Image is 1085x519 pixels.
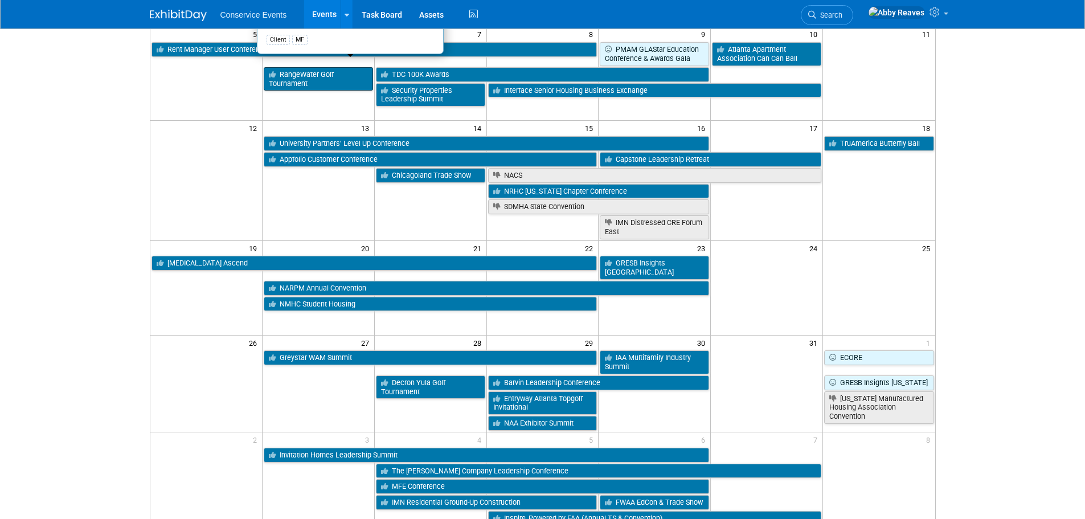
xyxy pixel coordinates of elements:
a: Rent Manager User Conference [152,42,597,57]
span: 13 [360,121,374,135]
span: 9 [700,27,710,41]
a: Barvin Leadership Conference [488,375,710,390]
span: 5 [252,27,262,41]
a: NRHC [US_STATE] Chapter Conference [488,184,710,199]
span: 17 [808,121,822,135]
span: 1 [925,336,935,350]
a: GRESB Insights [US_STATE] [824,375,933,390]
span: 29 [584,336,598,350]
a: NACS [488,168,822,183]
span: In-Person [267,22,296,30]
span: 21 [472,241,486,255]
span: Search [816,11,842,19]
a: RangeWater Golf Tournament [264,67,373,91]
a: Invitation Homes Leadership Summit [264,448,709,463]
a: TDC 100K Awards [376,67,710,82]
span: 5 [588,432,598,447]
a: Appfolio Customer Conference [264,152,597,167]
span: [GEOGRAPHIC_DATA], [GEOGRAPHIC_DATA] [296,22,434,30]
span: Conservice Events [220,10,287,19]
span: 28 [472,336,486,350]
span: 27 [360,336,374,350]
a: IAA Multifamily Industry Summit [600,350,709,374]
a: [MEDICAL_DATA] Ascend [152,256,597,271]
span: 6 [700,432,710,447]
a: Greystar WAM Summit [264,350,597,365]
a: TruAmerica Butterfly Ball [824,136,933,151]
a: ECORE [824,350,933,365]
span: 2 [252,432,262,447]
span: 14 [472,121,486,135]
a: NMHC Student Housing [264,297,597,312]
div: Client [267,35,290,45]
a: FWAA EdCon & Trade Show [600,495,709,510]
a: Capstone Leadership Retreat [600,152,821,167]
span: 7 [812,432,822,447]
a: MFE Conference [376,479,710,494]
span: 4 [476,432,486,447]
a: IMN Residential Ground-Up Construction [376,495,597,510]
span: 18 [921,121,935,135]
span: 26 [248,336,262,350]
span: 12 [248,121,262,135]
a: University Partners’ Level Up Conference [264,136,709,151]
a: SDMHA State Convention [488,199,710,214]
span: 25 [921,241,935,255]
span: 11 [921,27,935,41]
a: Search [801,5,853,25]
span: 7 [476,27,486,41]
span: 15 [584,121,598,135]
span: 24 [808,241,822,255]
img: Abby Reaves [868,6,925,19]
a: Security Properties Leadership Summit [376,83,485,107]
span: 19 [248,241,262,255]
a: IMN Distressed CRE Forum East [600,215,709,239]
a: The [PERSON_NAME] Company Leadership Conference [376,464,821,479]
img: ExhibitDay [150,10,207,21]
span: 8 [588,27,598,41]
span: 8 [925,432,935,447]
span: 30 [696,336,710,350]
a: Interface Senior Housing Business Exchange [488,83,822,98]
span: 3 [364,432,374,447]
a: PMAM GLAStar Education Conference & Awards Gala [600,42,709,66]
a: NARPM Annual Convention [264,281,709,296]
span: 22 [584,241,598,255]
span: 10 [808,27,822,41]
a: NAA Exhibitor Summit [488,416,597,431]
span: 23 [696,241,710,255]
a: Atlanta Apartment Association Can Can Ball [712,42,821,66]
a: Entryway Atlanta Topgolf Invitational [488,391,597,415]
span: 16 [696,121,710,135]
a: Chicagoland Trade Show [376,168,485,183]
span: 20 [360,241,374,255]
a: [US_STATE] Manufactured Housing Association Convention [824,391,933,424]
a: GRESB Insights [GEOGRAPHIC_DATA] [600,256,709,279]
div: MF [292,35,308,45]
span: 31 [808,336,822,350]
a: Decron Yula Golf Tournament [376,375,485,399]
